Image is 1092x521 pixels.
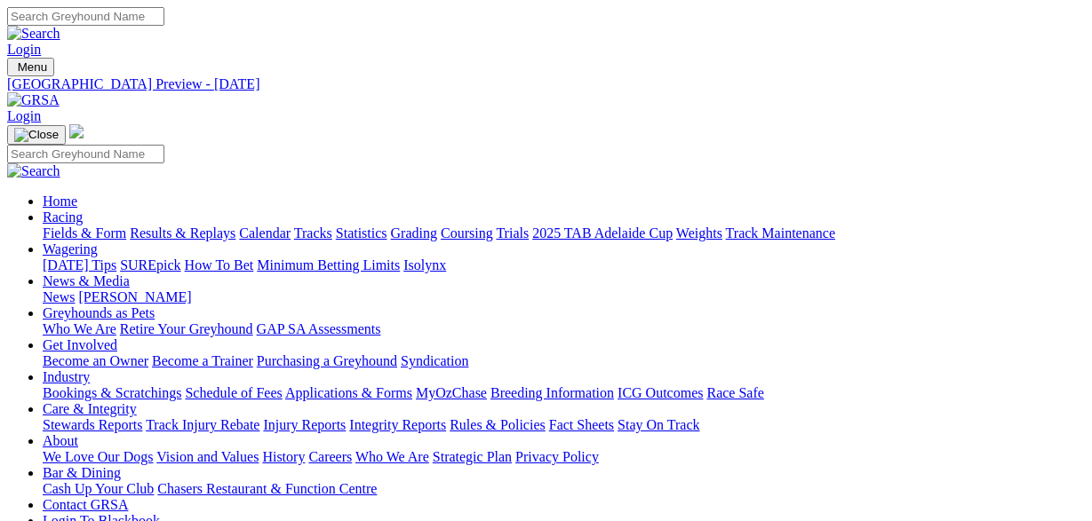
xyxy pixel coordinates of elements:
[294,225,332,241] a: Tracks
[349,417,446,432] a: Integrity Reports
[391,225,437,241] a: Grading
[496,225,529,241] a: Trials
[43,353,1085,369] div: Get Involved
[146,417,259,432] a: Track Injury Rebate
[156,449,259,464] a: Vision and Values
[618,417,699,432] a: Stay On Track
[263,417,346,432] a: Injury Reports
[78,289,191,304] a: [PERSON_NAME]
[43,417,142,432] a: Stewards Reports
[7,58,54,76] button: Toggle navigation
[401,353,468,368] a: Syndication
[185,257,254,272] a: How To Bet
[676,225,722,241] a: Weights
[403,257,446,272] a: Isolynx
[152,353,253,368] a: Become a Trainer
[43,369,90,384] a: Industry
[43,385,1085,401] div: Industry
[43,385,181,400] a: Bookings & Scratchings
[433,449,512,464] a: Strategic Plan
[14,128,59,142] img: Close
[336,225,387,241] a: Statistics
[7,108,41,123] a: Login
[490,385,614,400] a: Breeding Information
[618,385,703,400] a: ICG Outcomes
[43,353,148,368] a: Become an Owner
[43,241,98,257] a: Wagering
[7,163,60,179] img: Search
[726,225,835,241] a: Track Maintenance
[450,417,546,432] a: Rules & Policies
[157,481,377,496] a: Chasers Restaurant & Function Centre
[43,257,116,272] a: [DATE] Tips
[7,26,60,42] img: Search
[43,305,155,320] a: Greyhounds as Pets
[308,449,352,464] a: Careers
[43,209,83,225] a: Racing
[120,321,253,336] a: Retire Your Greyhound
[549,417,614,432] a: Fact Sheets
[239,225,291,241] a: Calendar
[43,449,153,464] a: We Love Our Dogs
[7,145,164,163] input: Search
[43,225,1085,241] div: Racing
[7,92,60,108] img: GRSA
[416,385,487,400] a: MyOzChase
[262,449,305,464] a: History
[185,385,282,400] a: Schedule of Fees
[43,321,1085,337] div: Greyhounds as Pets
[43,449,1085,465] div: About
[43,481,1085,497] div: Bar & Dining
[515,449,599,464] a: Privacy Policy
[18,60,47,74] span: Menu
[43,497,128,512] a: Contact GRSA
[706,385,763,400] a: Race Safe
[7,7,164,26] input: Search
[43,401,137,416] a: Care & Integrity
[43,417,1085,433] div: Care & Integrity
[120,257,180,272] a: SUREpick
[257,257,400,272] a: Minimum Betting Limits
[43,321,116,336] a: Who We Are
[7,76,1085,92] a: [GEOGRAPHIC_DATA] Preview - [DATE]
[532,225,673,241] a: 2025 TAB Adelaide Cup
[43,289,1085,305] div: News & Media
[43,257,1085,273] div: Wagering
[43,273,130,288] a: News & Media
[7,125,66,145] button: Toggle navigation
[355,449,429,464] a: Who We Are
[43,481,154,496] a: Cash Up Your Club
[43,225,126,241] a: Fields & Form
[257,321,381,336] a: GAP SA Assessments
[285,385,412,400] a: Applications & Forms
[43,465,121,480] a: Bar & Dining
[43,193,77,209] a: Home
[257,353,397,368] a: Purchasing a Greyhound
[43,337,117,352] a: Get Involved
[130,225,235,241] a: Results & Replays
[43,289,75,304] a: News
[43,433,78,448] a: About
[441,225,493,241] a: Coursing
[7,42,41,57] a: Login
[69,124,84,138] img: logo-grsa-white.png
